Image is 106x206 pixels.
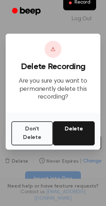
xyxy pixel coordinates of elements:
button: Delete [53,121,95,145]
a: Log Out [65,10,99,27]
div: ⚠ [45,41,61,58]
h3: Delete Recording [11,62,95,72]
a: Beep [7,5,47,18]
p: Are you sure you want to permanently delete this recording? [11,77,95,101]
button: Don't Delete [11,121,53,145]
